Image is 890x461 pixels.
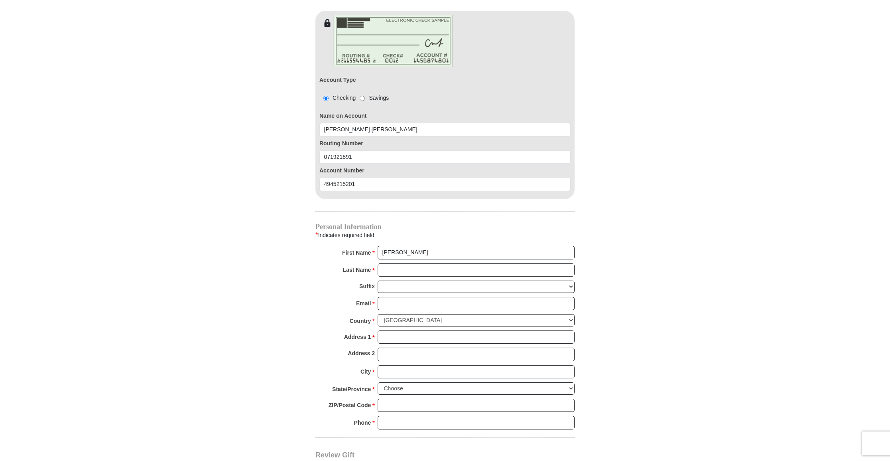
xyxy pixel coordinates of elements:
strong: Address 2 [348,348,375,359]
label: Routing Number [319,139,571,148]
strong: Address 1 [344,331,371,342]
strong: First Name [342,247,371,258]
span: Review Gift [315,451,354,459]
strong: Suffix [359,281,375,292]
div: Indicates required field [315,230,575,240]
label: Account Number [319,166,571,175]
div: Checking Savings [319,94,389,102]
strong: Last Name [343,264,371,275]
strong: Country [350,315,371,326]
label: Name on Account [319,112,571,120]
strong: Phone [354,417,371,428]
strong: Email [356,298,371,309]
strong: City [360,366,371,377]
img: check-en.png [333,15,453,67]
h4: Personal Information [315,224,575,230]
label: Account Type [319,76,356,84]
strong: ZIP/Postal Code [329,400,371,411]
strong: State/Province [332,384,371,395]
